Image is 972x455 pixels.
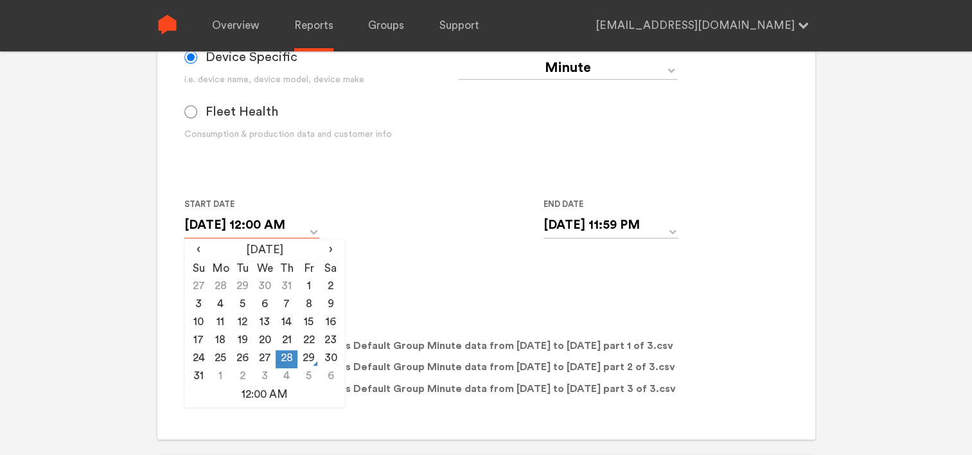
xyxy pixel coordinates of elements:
td: 5 [297,368,319,386]
td: 22 [297,332,319,350]
label: End Date [543,197,668,212]
span: › [320,242,342,258]
td: 1 [297,278,319,296]
th: Fr [297,260,319,278]
td: 13 [254,314,276,332]
td: 24 [188,350,209,368]
td: 12:00 AM [188,386,342,404]
td: 18 [209,332,231,350]
td: 16 [320,314,342,332]
td: 30 [320,350,342,368]
td: 15 [297,314,319,332]
th: [DATE] [209,242,319,260]
td: 5 [232,296,254,314]
td: 9 [320,296,342,314]
td: 3 [254,368,276,386]
td: 2 [320,278,342,296]
td: 12 [232,314,254,332]
h3: Download Links [184,316,788,331]
span: Fleet Health [206,104,278,120]
td: 17 [188,332,209,350]
td: 27 [188,278,209,296]
input: Fleet Health [184,105,197,118]
td: 6 [254,296,276,314]
td: 8 [297,296,319,314]
div: i.e. device name, device model, device make [184,73,459,87]
input: Device Specific [184,51,197,64]
td: 25 [209,350,231,368]
td: 4 [209,296,231,314]
td: 4 [276,368,297,386]
td: 21 [276,332,297,350]
td: 30 [254,278,276,296]
td: 6 [320,368,342,386]
td: 29 [297,350,319,368]
th: Tu [232,260,254,278]
td: 29 [232,278,254,296]
td: 28 [276,350,297,368]
td: 14 [276,314,297,332]
td: 19 [232,332,254,350]
th: Sa [320,260,342,278]
td: 1 [209,368,231,386]
td: 28 [209,278,231,296]
td: 11 [209,314,231,332]
th: Mo [209,260,231,278]
div: Consumption & production data and customer info [184,128,459,141]
span: Device Specific [206,49,297,65]
td: 2 [232,368,254,386]
td: 26 [232,350,254,368]
p: Chugoku Electrical Instruments Default Group Minute data from [DATE] to [DATE] part 3 of 3.csv [184,380,676,397]
td: 23 [320,332,342,350]
th: We [254,260,276,278]
td: 3 [188,296,209,314]
th: Th [276,260,297,278]
p: Chugoku Electrical Instruments Default Group Minute data from [DATE] to [DATE] part 2 of 3.csv [184,359,675,375]
p: Chugoku Electrical Instruments Default Group Minute data from [DATE] to [DATE] part 1 of 3.csv [184,337,673,353]
td: 7 [276,296,297,314]
td: 27 [254,350,276,368]
td: 31 [276,278,297,296]
img: Sense Logo [157,15,177,35]
label: Start Date [184,197,309,212]
td: 10 [188,314,209,332]
td: 20 [254,332,276,350]
td: 31 [188,368,209,386]
span: ‹ [188,242,209,258]
th: Su [188,260,209,278]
